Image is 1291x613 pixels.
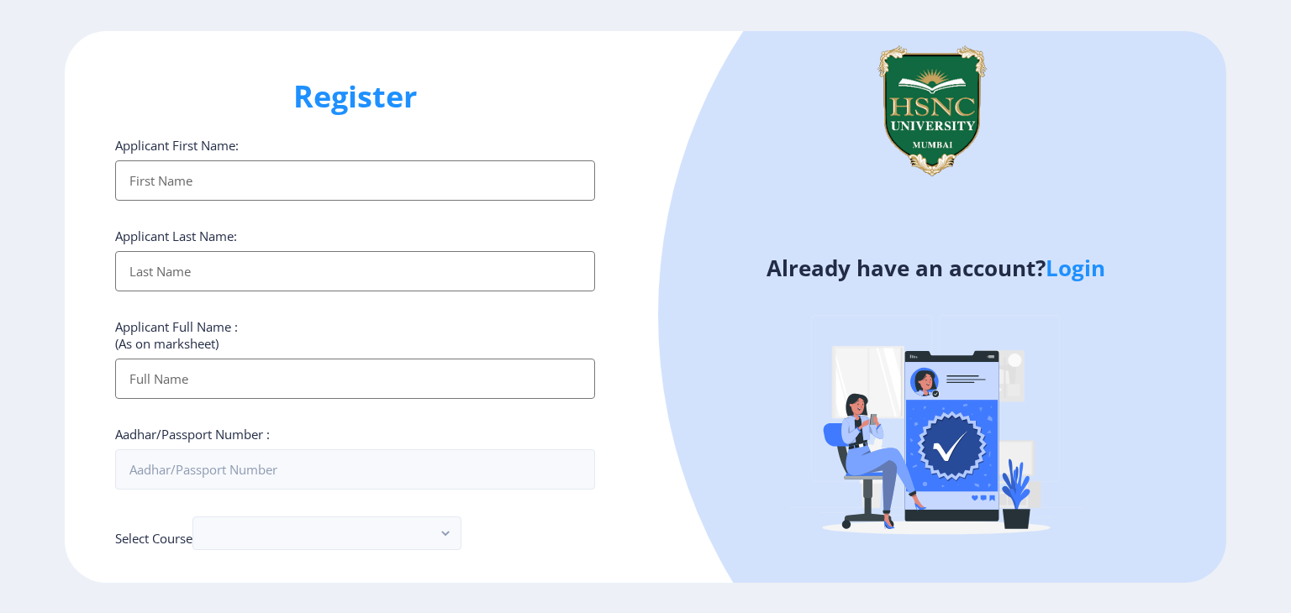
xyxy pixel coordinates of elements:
[115,76,595,117] h1: Register
[115,228,237,244] label: Applicant Last Name:
[115,449,595,490] input: Aadhar/Passport Number
[115,160,595,201] input: First Name
[115,318,238,352] label: Applicant Full Name : (As on marksheet)
[1046,253,1105,283] a: Login
[115,426,270,443] label: Aadhar/Passport Number :
[852,31,1012,191] img: logo
[115,251,595,291] input: Last Name
[115,137,239,154] label: Applicant First Name:
[789,283,1083,577] img: Verified-rafiki.svg
[115,359,595,399] input: Full Name
[115,530,192,547] label: Select Course
[658,254,1214,281] h4: Already have an account?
